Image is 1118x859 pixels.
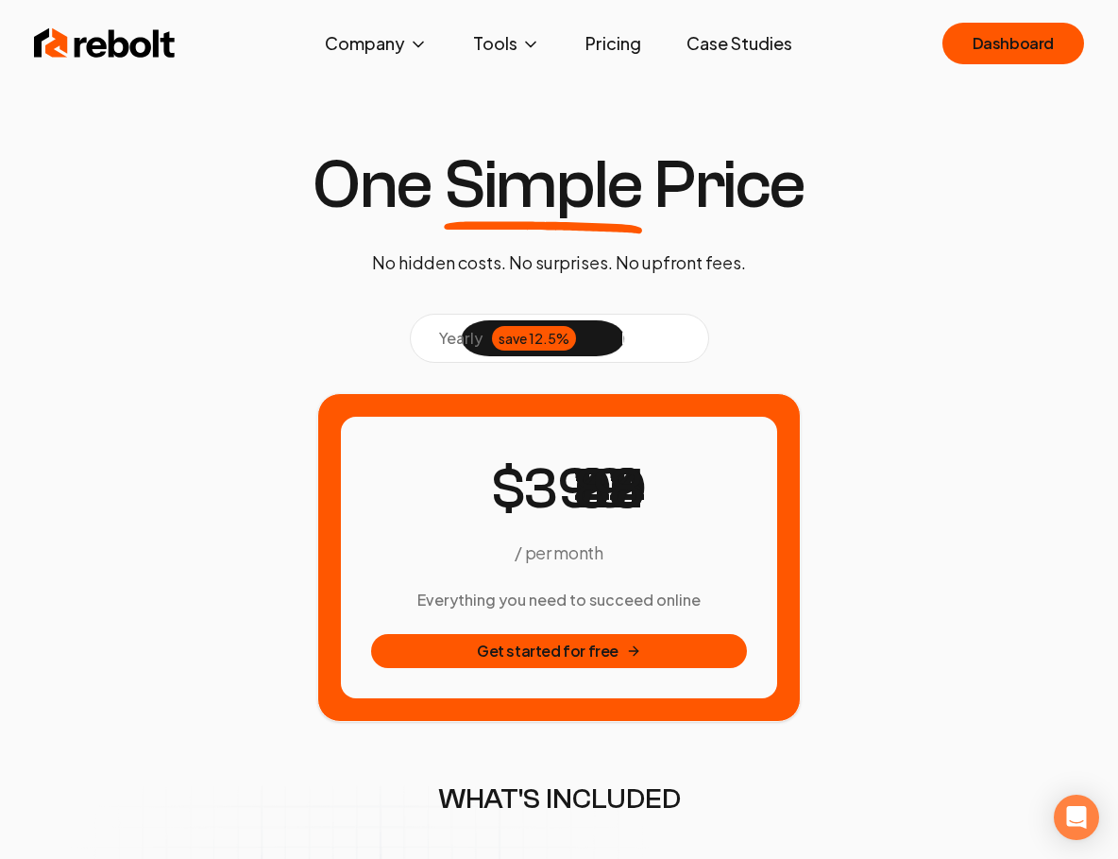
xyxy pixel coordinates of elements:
[310,25,443,62] button: Company
[621,328,680,348] span: monthly
[439,327,483,350] span: yearly
[515,540,602,566] p: / per month
[458,25,555,62] button: Tools
[599,320,703,356] button: monthly
[492,326,576,351] div: save 12.5%
[671,25,807,62] a: Case Studies
[942,23,1084,64] a: Dashboard
[371,634,747,668] button: Get started for free
[416,320,599,356] button: yearlysave 12.5%
[371,589,747,611] h3: Everything you need to succeed online
[287,782,831,816] h2: WHAT'S INCLUDED
[570,25,656,62] a: Pricing
[444,151,642,219] span: Simple
[313,151,805,219] h1: One Price
[1054,795,1099,840] div: Open Intercom Messenger
[34,25,176,62] img: Rebolt Logo
[372,249,746,276] p: No hidden costs. No surprises. No upfront fees.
